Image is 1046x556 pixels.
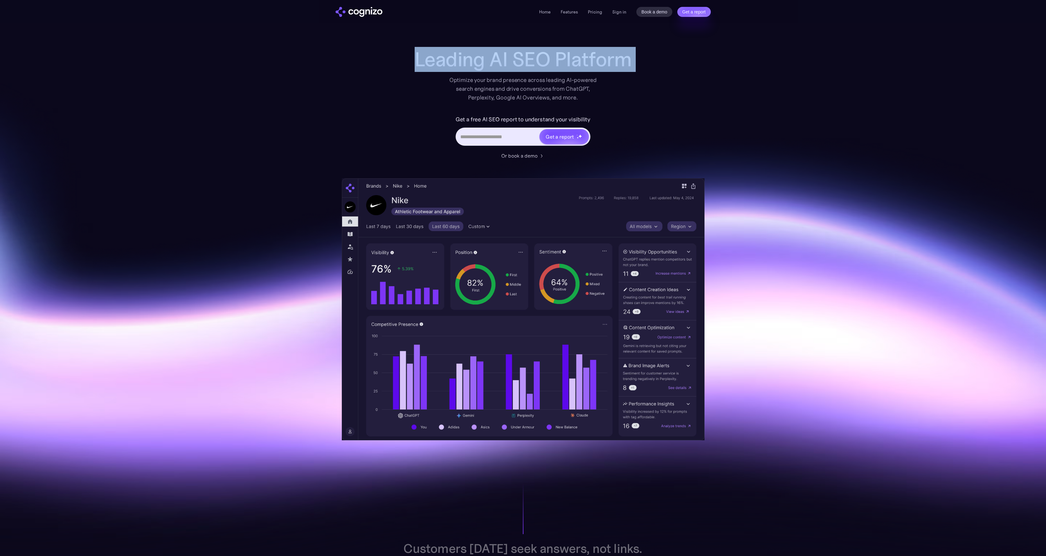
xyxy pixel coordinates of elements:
[612,8,626,16] a: Sign in
[446,76,600,102] div: Optimize your brand presence across leading AI-powered search engines and drive conversions from ...
[456,114,590,149] form: Hero URL Input Form
[336,7,382,17] img: cognizo logo
[539,129,589,145] a: Get a reportstarstarstar
[456,114,590,124] label: Get a free AI SEO report to understand your visibility
[578,134,582,138] img: star
[501,152,545,159] a: Or book a demo
[539,9,551,15] a: Home
[636,7,672,17] a: Book a demo
[577,134,578,135] img: star
[677,7,711,17] a: Get a report
[588,9,602,15] a: Pricing
[561,9,578,15] a: Features
[577,137,579,139] img: star
[546,133,574,140] div: Get a report
[501,152,538,159] div: Or book a demo
[336,7,382,17] a: home
[342,178,705,440] img: Cognizo AI visibility optimization dashboard
[415,48,632,71] h1: Leading AI SEO Platform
